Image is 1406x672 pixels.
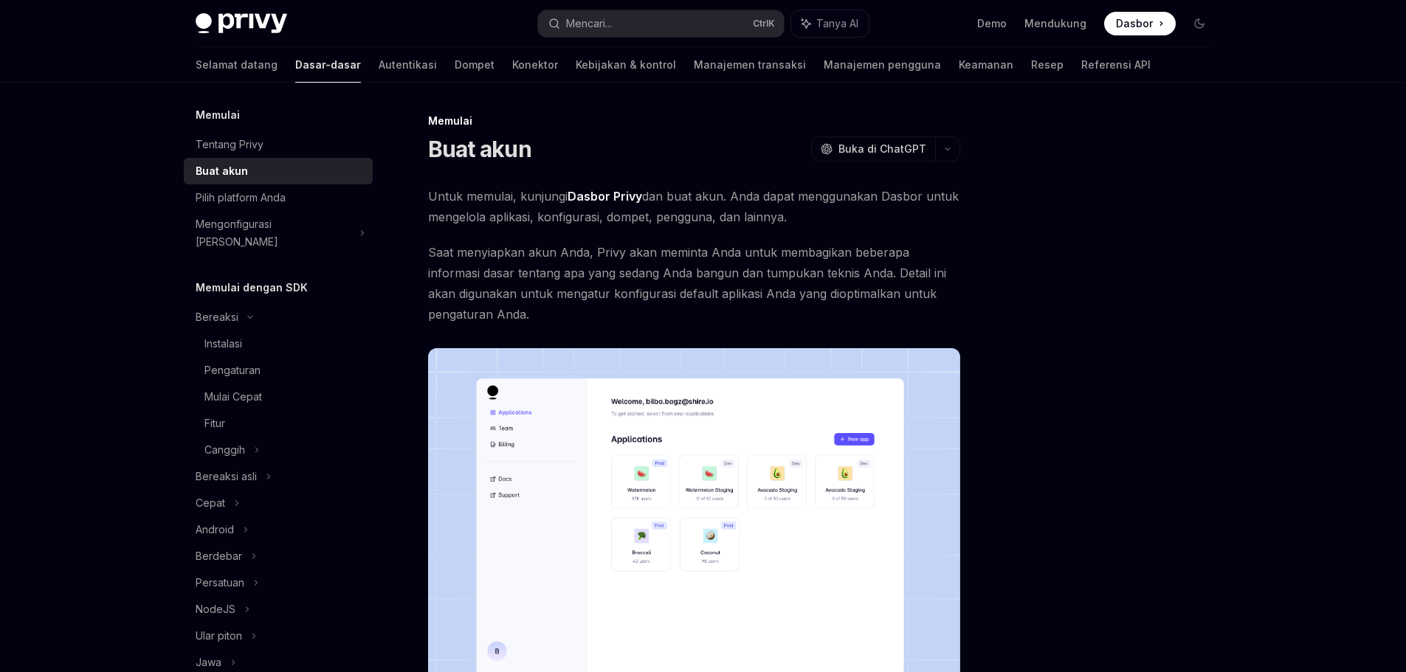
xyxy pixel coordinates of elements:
font: Buka di ChatGPT [838,142,926,155]
font: Autentikasi [379,58,437,71]
font: Manajemen transaksi [694,58,806,71]
font: Resep [1031,58,1064,71]
a: Konektor [512,47,558,83]
a: Dasbor Privy [568,189,642,204]
font: Mencari... [566,17,612,30]
font: K [768,18,775,29]
font: Bereaksi [196,311,238,323]
font: Tentang Privy [196,138,263,150]
a: Pilih platform Anda [184,184,373,211]
font: Berdebar [196,550,242,562]
button: Tanya AI [791,10,869,37]
a: Manajemen pengguna [824,47,941,83]
button: Beralih ke mode gelap [1188,12,1211,35]
a: Instalasi [184,330,373,357]
font: Untuk memulai, kunjungi [428,189,568,204]
button: Mencari...CtrlK [538,10,784,37]
font: Dasbor [1116,17,1153,30]
a: Tentang Privy [184,131,373,158]
a: Mendukung [1024,16,1086,31]
font: Instalasi [204,337,242,350]
font: Jawa [196,656,221,668]
a: Autentikasi [379,47,437,83]
font: Memulai [196,108,240,121]
font: Mulai Cepat [204,390,262,403]
a: Mulai Cepat [184,384,373,410]
font: Mengonfigurasi [PERSON_NAME] [196,218,278,248]
font: Kebijakan & kontrol [576,58,676,71]
a: Dasbor [1104,12,1176,35]
font: Ctrl [753,18,768,29]
font: Memulai [428,114,472,127]
font: Persatuan [196,576,244,589]
font: Pilih platform Anda [196,191,286,204]
a: Buat akun [184,158,373,184]
font: Tanya AI [816,17,858,30]
font: Memulai dengan SDK [196,281,308,294]
button: Buka di ChatGPT [811,136,935,162]
font: Android [196,523,234,536]
a: Manajemen transaksi [694,47,806,83]
font: Saat menyiapkan akun Anda, Privy akan meminta Anda untuk membagikan beberapa informasi dasar tent... [428,245,946,322]
font: Mendukung [1024,17,1086,30]
font: Dompet [455,58,494,71]
font: Konektor [512,58,558,71]
img: logo gelap [196,13,287,34]
font: Dasar-dasar [295,58,361,71]
font: NodeJS [196,603,235,615]
font: Pengaturan [204,364,261,376]
font: Keamanan [959,58,1013,71]
font: Demo [977,17,1007,30]
font: Fitur [204,417,225,429]
a: Dompet [455,47,494,83]
a: Keamanan [959,47,1013,83]
a: Pengaturan [184,357,373,384]
a: Resep [1031,47,1064,83]
font: Buat akun [196,164,248,177]
font: Canggih [204,443,245,456]
font: Buat akun [428,136,531,162]
a: Demo [977,16,1007,31]
a: Selamat datang [196,47,278,83]
font: Ular piton [196,629,242,642]
a: Dasar-dasar [295,47,361,83]
font: Selamat datang [196,58,278,71]
font: Cepat [196,496,225,509]
font: Manajemen pengguna [824,58,941,71]
a: Referensi API [1081,47,1151,83]
a: Kebijakan & kontrol [576,47,676,83]
font: dan buat akun. Anda dapat menggunakan Dasbor untuk mengelola aplikasi, konfigurasi, dompet, pengg... [428,189,959,224]
font: Referensi API [1081,58,1151,71]
font: Bereaksi asli [196,470,257,482]
a: Fitur [184,410,373,437]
